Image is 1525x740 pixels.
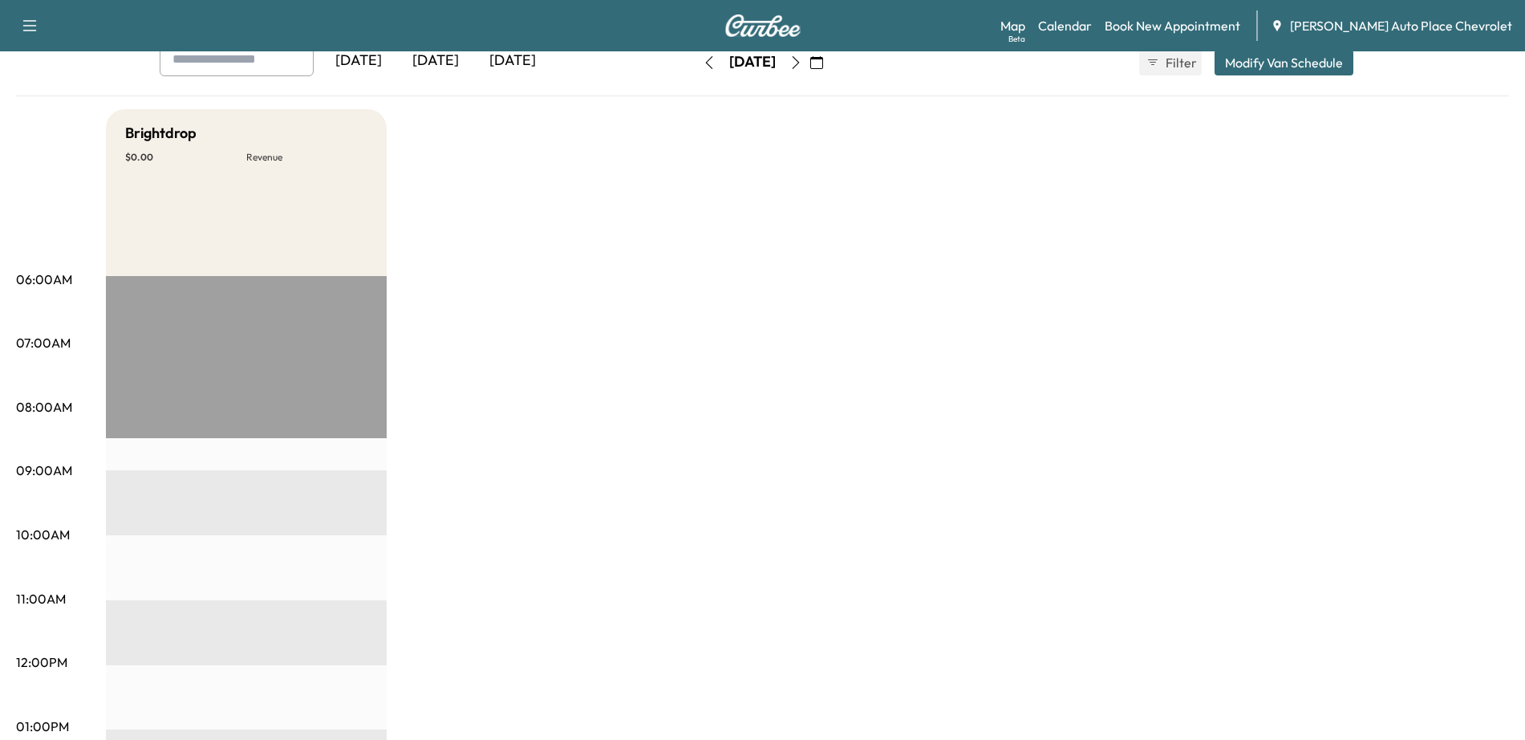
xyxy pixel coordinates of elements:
[125,122,197,144] h5: Brightdrop
[1000,16,1025,35] a: MapBeta
[1290,16,1512,35] span: [PERSON_NAME] Auto Place Chevrolet
[724,14,801,37] img: Curbee Logo
[1008,33,1025,45] div: Beta
[16,653,67,672] p: 12:00PM
[16,270,72,289] p: 06:00AM
[16,589,66,608] p: 11:00AM
[16,461,72,480] p: 09:00AM
[1215,50,1353,75] button: Modify Van Schedule
[16,397,72,417] p: 08:00AM
[729,52,776,72] div: [DATE]
[397,43,474,79] div: [DATE]
[1105,16,1240,35] a: Book New Appointment
[1139,50,1202,75] button: Filter
[16,717,69,736] p: 01:00PM
[1038,16,1092,35] a: Calendar
[1166,53,1194,72] span: Filter
[320,43,397,79] div: [DATE]
[474,43,551,79] div: [DATE]
[246,151,367,164] p: Revenue
[16,525,70,544] p: 10:00AM
[125,151,246,164] p: $ 0.00
[16,333,71,352] p: 07:00AM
